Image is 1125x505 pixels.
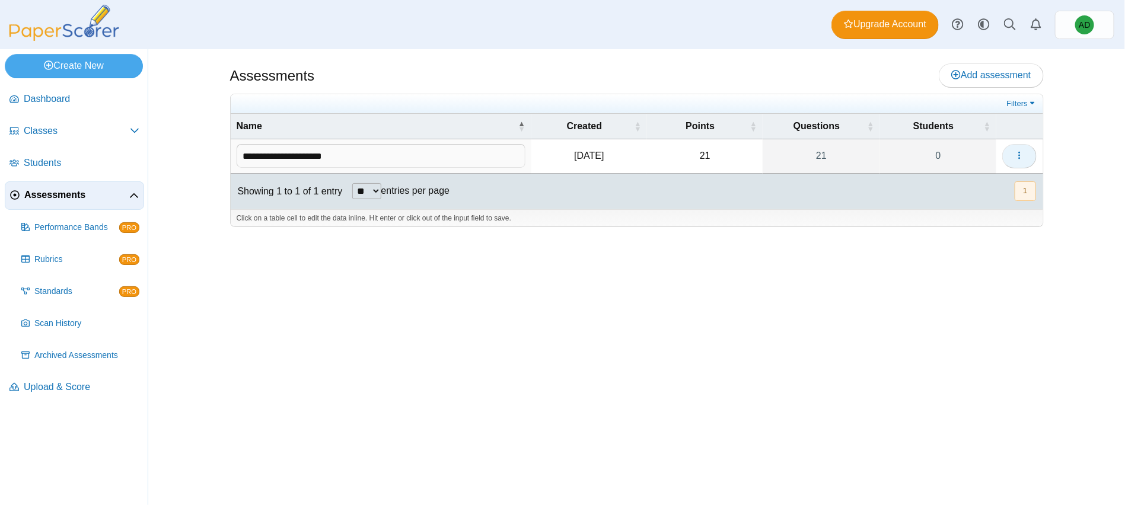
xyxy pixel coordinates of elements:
span: Archived Assessments [34,350,139,362]
span: PRO [119,222,139,233]
a: 0 [880,139,997,172]
div: Showing 1 to 1 of 1 entry [231,174,343,209]
span: Created [537,120,632,133]
span: Assessments [24,188,129,202]
a: Standards PRO [17,277,144,306]
a: Assessments [5,181,144,210]
h1: Assessments [230,66,315,86]
span: Upgrade Account [844,18,926,31]
span: Scan History [34,318,139,330]
span: Questions [769,120,865,133]
span: Upload & Score [24,381,139,394]
span: Anna DiCenso [1075,15,1094,34]
a: Archived Assessments [17,341,144,370]
span: Anna DiCenso [1079,21,1090,29]
time: Sep 15, 2025 at 7:19 AM [574,151,604,161]
div: Click on a table cell to edit the data inline. Hit enter or click out of the input field to save. [231,209,1043,227]
a: Classes [5,117,144,146]
span: Questions : Activate to sort [867,120,874,132]
a: Scan History [17,309,144,338]
a: Upgrade Account [831,11,939,39]
a: Anna DiCenso [1055,11,1114,39]
span: Rubrics [34,254,119,266]
button: 1 [1015,181,1035,201]
span: Dashboard [24,92,139,106]
img: PaperScorer [5,5,123,41]
span: Points [653,120,747,133]
label: entries per page [381,186,450,196]
span: Students : Activate to sort [983,120,990,132]
span: PRO [119,286,139,297]
span: Name [237,120,516,133]
a: Students [5,149,144,178]
span: Performance Bands [34,222,119,234]
span: Students [886,120,981,133]
a: PaperScorer [5,33,123,43]
span: Classes [24,124,130,138]
a: Alerts [1023,12,1049,38]
a: 21 [763,139,880,172]
a: Filters [1004,98,1040,110]
nav: pagination [1014,181,1035,201]
a: Upload & Score [5,373,144,402]
a: Dashboard [5,85,144,114]
span: Add assessment [951,70,1031,80]
span: PRO [119,254,139,265]
a: Rubrics PRO [17,245,144,274]
span: Name : Activate to invert sorting [518,120,525,132]
a: Add assessment [939,63,1043,87]
span: Standards [34,286,119,298]
a: Create New [5,54,143,78]
span: Points : Activate to sort [750,120,757,132]
a: Performance Bands PRO [17,213,144,242]
td: 21 [647,139,763,173]
span: Created : Activate to sort [634,120,641,132]
span: Students [24,156,139,170]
